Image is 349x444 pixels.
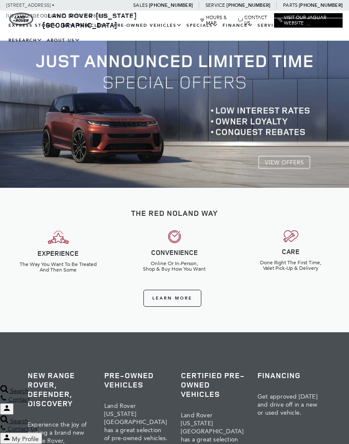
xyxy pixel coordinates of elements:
[6,18,60,33] a: EXPRESS STORE
[278,15,339,26] a: Visit Our Jaguar Website
[10,387,29,395] span: Search
[299,2,343,8] a: [PHONE_NUMBER]
[239,260,343,271] h6: Done Right The First Time, Valet Pick-Up & Delivery
[6,262,110,273] h6: The Way You Want To Be Treated And Then Some
[6,3,106,19] a: [STREET_ADDRESS] • [US_STATE][GEOGRAPHIC_DATA], CO 80905
[12,436,39,443] span: My Profile
[104,370,168,389] h3: Pre-Owned Vehicles
[149,2,193,8] a: [PHONE_NUMBER]
[6,209,343,218] h2: The Red Noland Way
[257,370,321,380] h3: Financing
[181,370,245,399] h3: Certified Pre-Owned Vehicles
[184,18,220,33] a: Specials
[238,15,270,26] a: Contact Us
[9,13,33,25] a: land-rover
[45,33,83,48] a: About Us
[9,396,30,403] span: Contact
[151,248,198,257] strong: CONVENIENCE
[37,249,79,258] strong: EXPERIENCE
[220,18,255,33] a: Finance
[112,18,184,33] a: Pre-Owned Vehicles
[8,425,37,433] span: Contact Us
[6,18,343,48] nav: Main Navigation
[143,290,201,307] a: Learn More
[60,18,112,33] a: New Vehicles
[123,261,226,272] h6: Online Or In-Person, Shop & Buy How You Want
[43,11,137,30] a: Land Rover [US_STATE][GEOGRAPHIC_DATA]
[6,33,45,48] a: Research
[28,370,92,408] h3: New Range Rover, Defender, Discovery
[255,18,314,33] a: Service & Parts
[282,247,300,256] strong: CARE
[10,418,29,425] span: Search
[9,13,33,25] img: Land Rover
[226,2,270,8] a: [PHONE_NUMBER]
[200,15,234,26] a: Hours & Map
